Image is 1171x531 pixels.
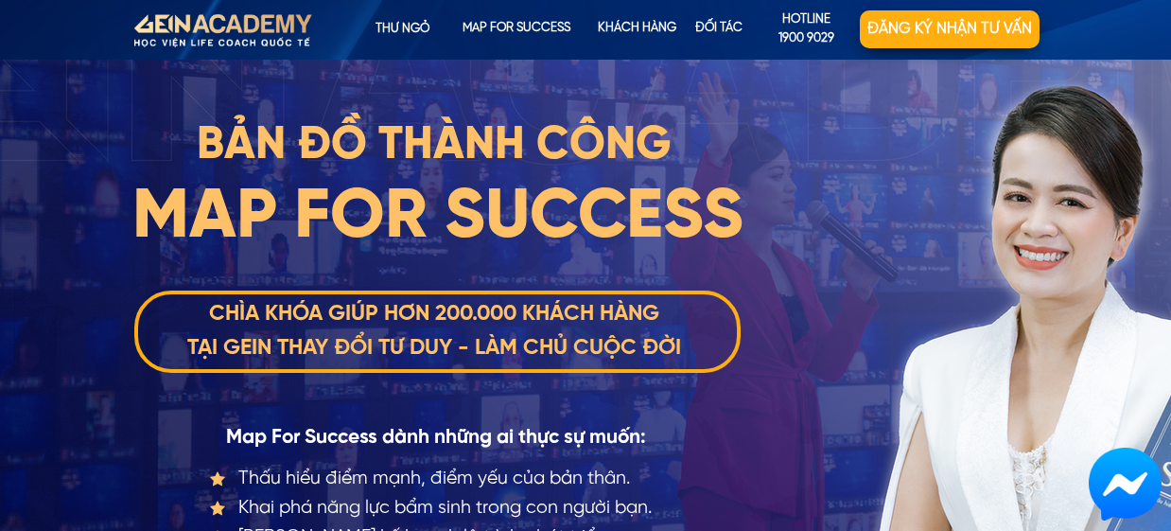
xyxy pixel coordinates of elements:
h3: CHÌA KHÓA GIÚP HƠN 200.000 KHÁCH HÀNG TẠI GEIN THAY ĐỔI TƯ DUY - LÀM CHỦ CUỘC ĐỜI [127,297,742,367]
p: Đối tác [675,10,761,48]
p: Đăng ký nhận tư vấn [860,10,1040,48]
li: Thấu hiểu điểm mạnh, điểm yếu của bản thân. [209,464,675,493]
p: map for success [461,10,572,48]
a: hotline1900 9029 [754,10,860,48]
li: Khai phá năng lực bẩm sinh trong con người bạn. [209,493,675,522]
p: hotline 1900 9029 [754,10,860,50]
p: Thư ngỏ [345,10,461,48]
span: MAP FOR SUCCESS [132,182,743,254]
span: BẢN ĐỒ THÀNH CÔNG [197,122,672,169]
h3: Map For Success dành những ai thực sự muốn: [190,422,683,454]
p: KHÁCH HÀNG [590,10,683,48]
